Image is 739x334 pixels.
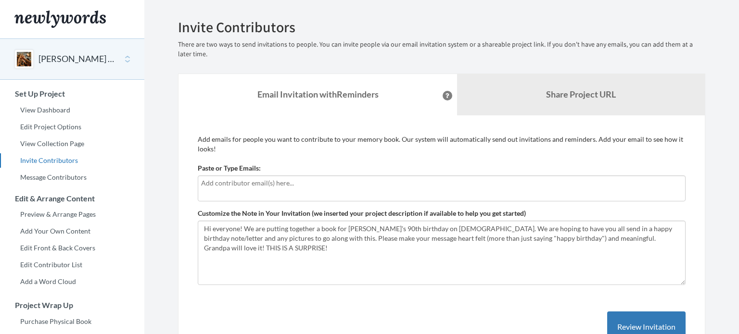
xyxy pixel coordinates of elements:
img: Newlywords logo [14,11,106,28]
strong: Email Invitation with Reminders [257,89,379,99]
b: Share Project URL [546,89,616,99]
h2: Invite Contributors [178,19,705,35]
h3: Edit & Arrange Content [0,194,144,203]
input: Add contributor email(s) here... [201,178,682,188]
p: There are two ways to send invitations to people. You can invite people via our email invitation ... [178,40,705,59]
button: [PERSON_NAME] 90th birthday! [38,53,116,65]
h3: Project Wrap Up [0,301,144,309]
textarea: Hi everyone! We are putting together a book for [PERSON_NAME]'s 90th birthday on [DEMOGRAPHIC_DAT... [198,221,686,285]
h3: Set Up Project [0,89,144,98]
label: Customize the Note in Your Invitation (we inserted your project description if available to help ... [198,209,526,218]
p: Add emails for people you want to contribute to your memory book. Our system will automatically s... [198,135,686,154]
label: Paste or Type Emails: [198,163,261,173]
